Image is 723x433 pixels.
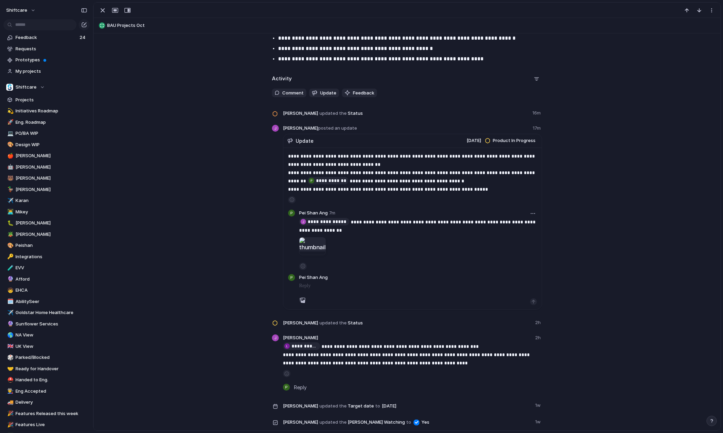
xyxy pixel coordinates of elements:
[16,68,87,75] span: My projects
[6,186,13,193] button: 🦆
[320,90,336,97] span: Update
[16,152,87,159] span: [PERSON_NAME]
[3,240,90,251] a: 🎨Peishan
[16,354,87,361] span: Parked/Blocked
[6,253,13,260] button: 🔑
[6,343,13,350] button: 🇬🇧
[7,410,12,417] div: 🎉
[7,298,12,305] div: 🗓️
[3,341,90,352] div: 🇬🇧UK View
[6,332,13,339] button: 🌎
[3,386,90,396] a: 👨‍🏭Eng Accepted
[299,274,328,282] span: Pei Shan Ang
[3,330,90,340] a: 🌎NA View
[7,253,12,261] div: 🔑
[7,286,12,294] div: 🧒
[16,220,87,226] span: [PERSON_NAME]
[299,210,328,218] span: Pei Shan Ang
[309,89,339,98] button: Update
[7,342,12,350] div: 🇬🇧
[16,410,87,417] span: Features Released this week
[16,388,87,395] span: Eng Accepted
[3,252,90,262] a: 🔑Integrations
[7,376,12,384] div: ⛑️
[97,20,717,31] button: BAU Projects Oct
[6,410,13,417] button: 🎉
[7,141,12,149] div: 🎨
[7,320,12,328] div: 🔮
[3,95,90,105] a: Projects
[3,128,90,139] a: 💻PO/BA WIP
[16,309,87,316] span: Goldstar Home Healthcare
[7,219,12,227] div: 🐛
[3,409,90,419] a: 🎉Features Released this week
[16,287,87,294] span: EHCA
[80,34,87,41] span: 24
[7,387,12,395] div: 👨‍🏭
[3,397,90,407] div: 🚚Delivery
[7,365,12,373] div: 🤝
[3,207,90,217] div: 👨‍💻Mikey
[283,419,318,426] span: [PERSON_NAME]
[6,298,13,305] button: 🗓️
[7,354,12,362] div: 🎲
[421,419,429,426] span: Yes
[3,66,90,77] a: My projects
[16,108,87,114] span: Initiatives Roadmap
[6,197,13,204] button: ✈️
[7,208,12,216] div: 👨‍💻
[6,130,13,137] button: 💻
[294,383,307,391] span: Reply
[7,163,12,171] div: 🤖
[3,420,90,430] a: 🎉Features Live
[3,285,90,295] div: 🧒EHCA
[3,184,90,195] a: 🦆[PERSON_NAME]
[296,137,314,144] span: Update
[283,401,531,411] span: Target date
[3,375,90,385] a: ⛑️Handed to Eng.
[6,141,13,148] button: 🎨
[6,119,13,126] button: 🚀
[3,55,90,65] a: Prototypes
[3,308,90,318] a: ✈️Goldstar Home Healthcare
[3,32,90,43] a: Feedback24
[7,118,12,126] div: 🚀
[3,229,90,240] div: 🪴[PERSON_NAME]
[16,332,87,339] span: NA View
[3,162,90,172] div: 🤖[PERSON_NAME]
[16,186,87,193] span: [PERSON_NAME]
[16,231,87,238] span: [PERSON_NAME]
[7,152,12,160] div: 🍎
[7,107,12,115] div: 💫
[467,137,481,144] span: [DATE]
[329,210,337,218] span: 7m
[16,242,87,249] span: Peishan
[3,218,90,228] div: 🐛[PERSON_NAME]
[7,421,12,429] div: 🎉
[272,89,306,98] button: Comment
[6,220,13,226] button: 🐛
[16,57,87,63] span: Prototypes
[16,343,87,350] span: UK View
[3,151,90,161] a: 🍎[PERSON_NAME]
[7,230,12,238] div: 🪴
[3,296,90,307] a: 🗓️AbilitySeer
[16,130,87,137] span: PO/BA WIP
[6,421,13,428] button: 🎉
[319,403,347,410] span: updated the
[7,242,12,250] div: 🎨
[6,209,13,215] button: 👨‍💻
[3,106,90,116] div: 💫Initiatives Roadmap
[319,110,347,117] span: updated the
[16,164,87,171] span: [PERSON_NAME]
[3,140,90,150] a: 🎨Design WIP
[283,110,318,117] span: [PERSON_NAME]
[3,319,90,329] div: 🔮Sunflower Services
